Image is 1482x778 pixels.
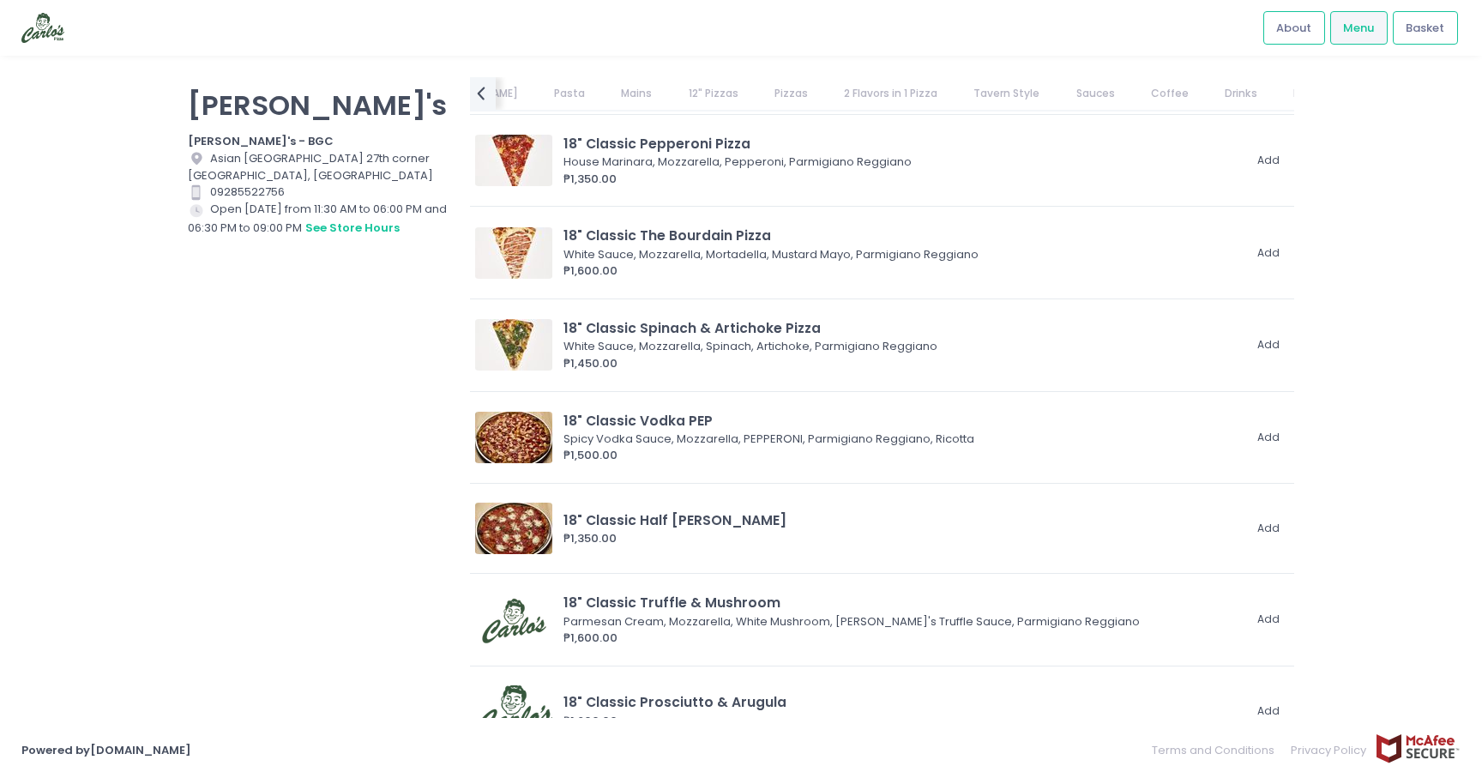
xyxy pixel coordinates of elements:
[188,133,334,149] b: [PERSON_NAME]'s - BGC
[563,355,1242,372] div: ₱1,450.00
[957,77,1057,110] a: Tavern Style
[563,447,1242,464] div: ₱1,500.00
[563,154,1237,171] div: House Marinara, Mozzarella, Pepperoni, Parmigiano Reggiano
[563,411,1242,431] div: 18" Classic Vodka PEP
[563,613,1237,630] div: Parmesan Cream, Mozzarella, White Mushroom, [PERSON_NAME]'s Truffle Sauce, Parmigiano Reggiano
[563,431,1237,448] div: Spicy Vodka Sauce, Mozzarella, PEPPERONI, Parmigiano Reggiano, Ricotta
[1248,515,1289,543] button: Add
[605,77,669,110] a: Mains
[563,171,1242,188] div: ₱1,350.00
[563,593,1242,612] div: 18" Classic Truffle & Mushroom
[1406,20,1444,37] span: Basket
[1059,77,1131,110] a: Sauces
[475,594,552,646] img: 18" Classic Truffle & Mushroom
[304,219,401,238] button: see store hours
[188,184,449,201] div: 09285522756
[188,150,449,184] div: Asian [GEOGRAPHIC_DATA] 27th corner [GEOGRAPHIC_DATA], [GEOGRAPHIC_DATA]
[563,713,1242,730] div: ₱1,600.00
[188,88,449,122] p: [PERSON_NAME]'s
[1248,697,1289,726] button: Add
[563,510,1242,530] div: 18" Classic Half [PERSON_NAME]
[475,412,552,463] img: 18" Classic Vodka PEP
[563,246,1237,263] div: White Sauce, Mozzarella, Mortadella, Mustard Mayo, Parmigiano Reggiano
[1330,11,1388,44] a: Menu
[1248,331,1289,359] button: Add
[1248,424,1289,452] button: Add
[475,319,552,371] img: 18" Classic Spinach & Artichoke Pizza
[475,227,552,279] img: 18" Classic The Bourdain Pizza
[21,13,64,43] img: logo
[563,318,1242,338] div: 18" Classic Spinach & Artichoke Pizza
[757,77,824,110] a: Pizzas
[563,134,1242,154] div: 18" Classic Pepperoni Pizza
[1375,733,1461,763] img: mcafee-secure
[1283,733,1376,767] a: Privacy Policy
[563,226,1242,245] div: 18" Classic The Bourdain Pizza
[1263,11,1325,44] a: About
[475,503,552,554] img: 18" Classic Half Marge
[1343,20,1374,37] span: Menu
[1248,238,1289,267] button: Add
[563,530,1242,547] div: ₱1,350.00
[1277,77,1352,110] a: Dessert
[1152,733,1283,767] a: Terms and Conditions
[563,630,1242,647] div: ₱1,600.00
[188,201,449,237] div: Open [DATE] from 11:30 AM to 06:00 PM and 06:30 PM to 09:00 PM
[1276,20,1311,37] span: About
[1248,147,1289,175] button: Add
[475,685,552,737] img: 18" Classic Prosciutto & Arugula
[563,262,1242,280] div: ₱1,600.00
[21,742,191,758] a: Powered by[DOMAIN_NAME]
[1134,77,1205,110] a: Coffee
[475,135,552,186] img: 18" Classic Pepperoni Pizza
[828,77,955,110] a: 2 Flavors in 1 Pizza
[1248,606,1289,634] button: Add
[538,77,602,110] a: Pasta
[563,692,1242,712] div: 18" Classic Prosciutto & Arugula
[672,77,755,110] a: 12" Pizzas
[1208,77,1274,110] a: Drinks
[563,338,1237,355] div: White Sauce, Mozzarella, Spinach, Artichoke, Parmigiano Reggiano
